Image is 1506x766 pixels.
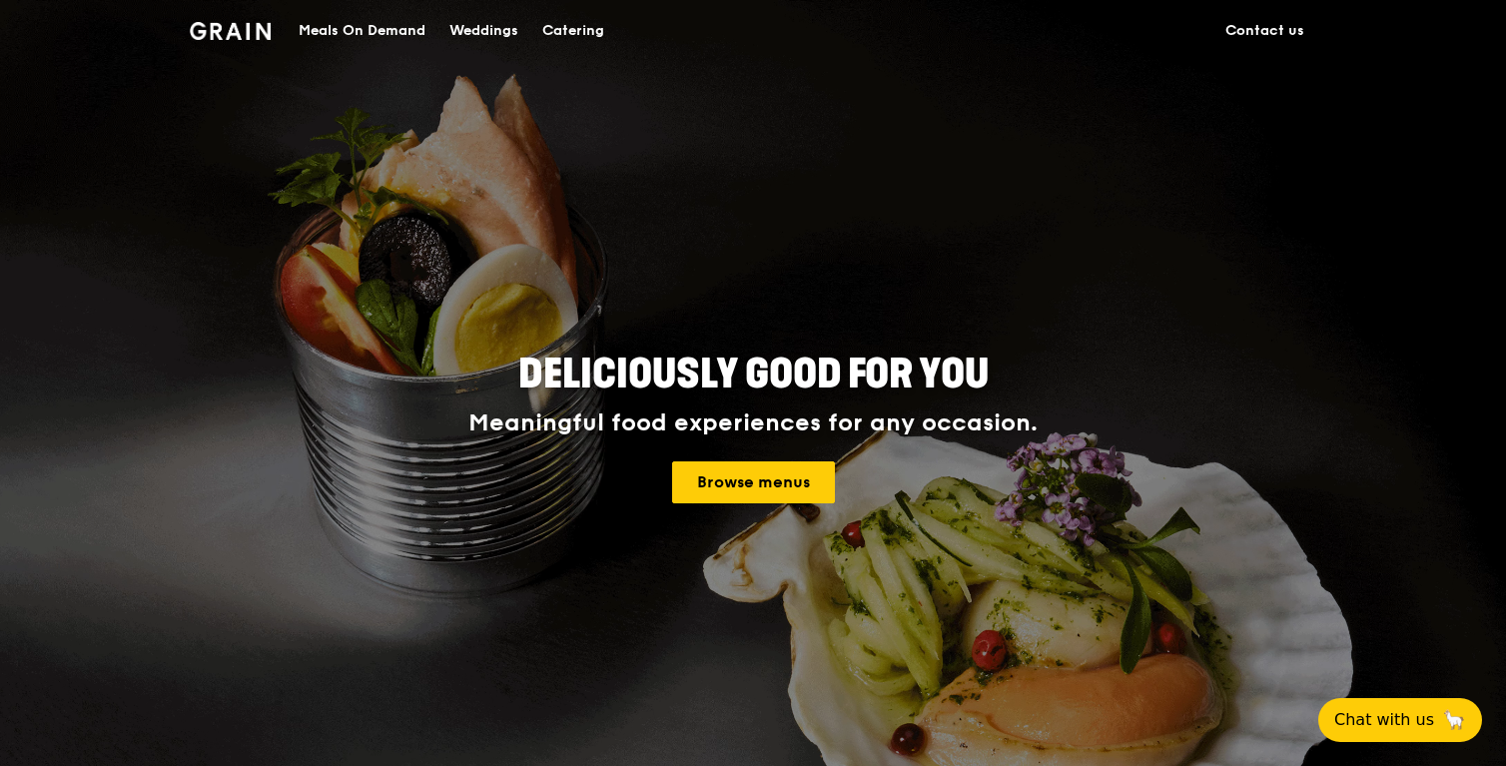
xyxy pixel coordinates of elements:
button: Chat with us🦙 [1318,698,1482,742]
span: Chat with us [1334,708,1434,732]
div: Catering [542,1,604,61]
span: Deliciously good for you [518,351,989,398]
img: Grain [190,22,271,40]
a: Browse menus [672,461,835,503]
span: 🦙 [1442,708,1466,732]
div: Meaningful food experiences for any occasion. [393,409,1113,437]
a: Weddings [437,1,530,61]
div: Meals On Demand [299,1,425,61]
a: Contact us [1213,1,1316,61]
a: Catering [530,1,616,61]
div: Weddings [449,1,518,61]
